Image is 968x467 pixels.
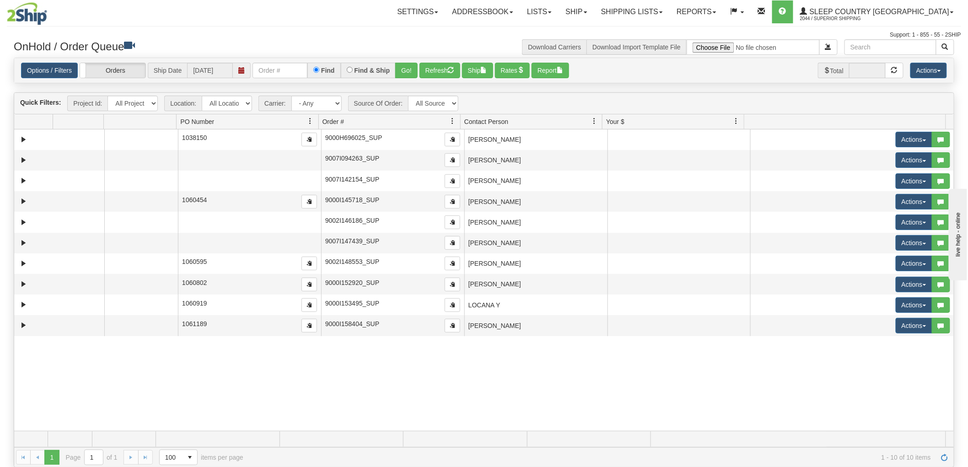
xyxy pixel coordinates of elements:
[182,196,207,204] span: 1060454
[182,279,207,286] span: 1060802
[800,14,869,23] span: 2044 / Superior Shipping
[445,278,460,291] button: Copy to clipboard
[325,279,379,286] span: 9000I152920_SUP
[936,39,954,55] button: Search
[325,176,379,183] span: 9007I142154_SUP
[464,212,608,232] td: [PERSON_NAME]
[896,173,932,189] button: Actions
[445,133,460,146] button: Copy to clipboard
[728,113,744,129] a: Your $ filter column settings
[445,215,460,229] button: Copy to clipboard
[18,279,29,290] a: Expand
[464,150,608,171] td: [PERSON_NAME]
[445,0,520,23] a: Addressbook
[301,298,317,312] button: Copy to clipboard
[445,153,460,167] button: Copy to clipboard
[325,196,379,204] span: 9000I145718_SUP
[321,67,335,74] label: Find
[355,67,390,74] label: Find & Ship
[896,194,932,209] button: Actions
[301,133,317,146] button: Copy to clipboard
[592,43,681,51] a: Download Import Template File
[687,39,820,55] input: Import
[301,278,317,291] button: Copy to clipboard
[325,217,379,224] span: 9002I146186_SUP
[464,295,608,315] td: LOCANA Y
[844,39,936,55] input: Search
[896,318,932,333] button: Actions
[182,134,207,141] span: 1038150
[896,152,932,168] button: Actions
[325,237,379,245] span: 9007I147439_SUP
[528,43,581,51] a: Download Carriers
[325,258,379,265] span: 9002I148553_SUP
[937,450,952,465] a: Refresh
[256,454,931,461] span: 1 - 10 of 10 items
[18,320,29,331] a: Expand
[419,63,460,78] button: Refresh
[21,63,78,78] a: Options / Filters
[462,63,493,78] button: Ship
[159,450,243,465] span: items per page
[325,300,379,307] span: 9000I153495_SUP
[910,63,947,78] button: Actions
[182,320,207,327] span: 1061189
[464,191,608,212] td: [PERSON_NAME]
[807,8,949,16] span: Sleep Country [GEOGRAPHIC_DATA]
[14,93,954,114] div: grid toolbar
[159,450,198,465] span: Page sizes drop down
[896,235,932,251] button: Actions
[594,0,670,23] a: Shipping lists
[445,236,460,250] button: Copy to clipboard
[464,117,509,126] span: Contact Person
[253,63,307,78] input: Order #
[303,113,318,129] a: PO Number filter column settings
[464,129,608,150] td: [PERSON_NAME]
[325,134,382,141] span: 9000H696025_SUP
[20,98,61,107] label: Quick Filters:
[532,63,569,78] button: Report
[606,117,624,126] span: Your $
[670,0,723,23] a: Reports
[165,453,177,462] span: 100
[180,117,214,126] span: PO Number
[793,0,961,23] a: Sleep Country [GEOGRAPHIC_DATA] 2044 / Superior Shipping
[182,300,207,307] span: 1060919
[559,0,594,23] a: Ship
[464,233,608,253] td: [PERSON_NAME]
[66,450,118,465] span: Page of 1
[67,96,108,111] span: Project Id:
[464,171,608,191] td: [PERSON_NAME]
[896,297,932,313] button: Actions
[445,195,460,209] button: Copy to clipboard
[395,63,418,78] button: Go!
[301,257,317,270] button: Copy to clipboard
[896,277,932,292] button: Actions
[390,0,445,23] a: Settings
[18,196,29,207] a: Expand
[18,237,29,249] a: Expand
[7,2,47,25] img: logo2044.jpg
[14,39,477,53] h3: OnHold / Order Queue
[445,257,460,270] button: Copy to clipboard
[445,298,460,312] button: Copy to clipboard
[44,450,59,465] span: Page 1
[80,63,145,78] label: Orders
[18,217,29,228] a: Expand
[896,132,932,147] button: Actions
[18,175,29,187] a: Expand
[183,450,197,465] span: select
[18,258,29,269] a: Expand
[301,195,317,209] button: Copy to clipboard
[586,113,602,129] a: Contact Person filter column settings
[520,0,559,23] a: Lists
[182,258,207,265] span: 1060595
[818,63,850,78] span: Total
[896,256,932,271] button: Actions
[495,63,530,78] button: Rates
[301,319,317,333] button: Copy to clipboard
[896,215,932,230] button: Actions
[445,113,460,129] a: Order # filter column settings
[348,96,409,111] span: Source Of Order:
[323,117,344,126] span: Order #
